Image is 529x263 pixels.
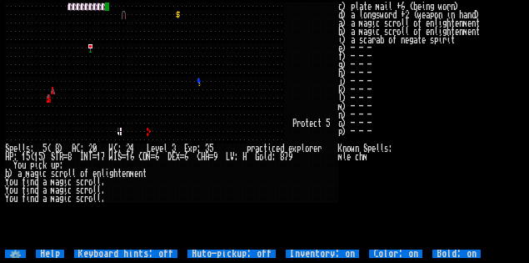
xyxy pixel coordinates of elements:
div: m [51,186,55,195]
div: a [17,169,22,178]
div: t [305,119,309,128]
div: P [292,119,297,128]
input: Color: on [369,250,422,258]
div: u [51,161,55,169]
div: e [309,119,313,128]
input: Inventory: on [286,250,359,258]
div: f [22,178,26,186]
div: a [30,169,34,178]
div: x [292,144,297,153]
div: g [59,195,63,203]
div: u [13,195,17,203]
div: N [84,153,88,161]
div: : [80,144,84,153]
div: H [201,153,205,161]
div: p [9,144,13,153]
div: e [159,144,163,153]
div: . [101,195,105,203]
div: 5 [42,144,47,153]
div: o [305,144,309,153]
div: i [38,169,42,178]
div: i [267,144,272,153]
div: m [130,169,134,178]
div: c [38,161,42,169]
div: c [55,169,59,178]
div: c [259,144,263,153]
div: r [84,186,88,195]
div: N [147,153,151,161]
div: r [84,178,88,186]
div: s [76,186,80,195]
div: i [26,178,30,186]
div: X [176,153,180,161]
div: l [97,186,101,195]
div: n [30,178,34,186]
div: u [22,161,26,169]
div: r [317,144,322,153]
div: i [63,178,67,186]
div: g [109,169,113,178]
div: s [26,144,30,153]
input: Help [36,250,64,258]
div: 7 [101,153,105,161]
div: l [92,178,97,186]
div: : [197,144,201,153]
div: L [147,144,151,153]
div: = [151,153,155,161]
stats: c) plate mail +6 (being worn) d) a longsword +2 (weapon in hand) a) a magic scroll of enlightenme... [338,3,523,250]
div: i [26,186,30,195]
div: E [172,153,176,161]
div: i [26,195,30,203]
div: S [5,144,9,153]
div: c [80,195,84,203]
div: t [117,169,122,178]
div: d [34,186,38,195]
div: E [184,144,188,153]
div: t [263,144,267,153]
div: l [97,178,101,186]
div: 1 [126,153,130,161]
div: s [76,195,80,203]
div: Y [5,178,9,186]
input: Keyboard hints: off [74,250,177,258]
div: 5 [326,119,330,128]
div: e [122,169,126,178]
div: = [92,153,97,161]
div: c [80,186,84,195]
div: l [67,169,72,178]
div: d [34,195,38,203]
div: o [9,178,13,186]
div: A [205,153,209,161]
div: O [142,153,147,161]
div: a [42,186,47,195]
div: o [88,178,92,186]
div: L [226,153,230,161]
div: l [301,144,305,153]
div: 8 [280,153,284,161]
div: : [30,144,34,153]
div: r [84,195,88,203]
div: Y [13,161,17,169]
div: p [30,161,34,169]
div: H [242,153,247,161]
div: s [51,169,55,178]
div: a [42,195,47,203]
input: Bold: on [432,250,481,258]
div: r [251,144,255,153]
div: R [59,153,63,161]
div: P [9,153,13,161]
div: o [88,186,92,195]
div: I [80,153,84,161]
div: o [63,169,67,178]
div: . [101,178,105,186]
div: 8 [67,153,72,161]
div: l [92,195,97,203]
div: H [5,153,9,161]
div: = [180,153,184,161]
div: n [138,169,142,178]
div: I [113,153,117,161]
div: 7 [284,153,288,161]
div: s [76,178,80,186]
div: V [230,153,234,161]
div: 5 [38,153,42,161]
